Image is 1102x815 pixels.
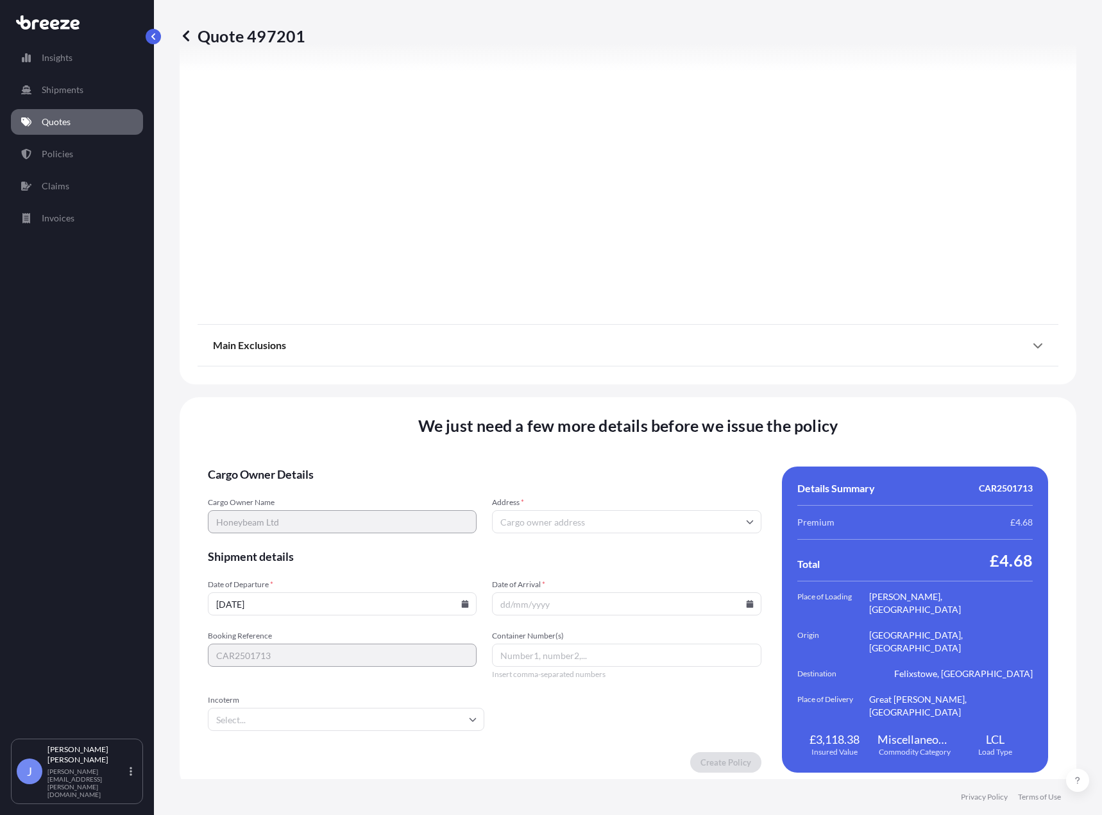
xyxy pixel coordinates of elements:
[27,765,32,778] span: J
[797,590,869,616] span: Place of Loading
[492,579,761,590] span: Date of Arrival
[11,173,143,199] a: Claims
[492,592,761,615] input: dd/mm/yyyy
[492,644,761,667] input: Number1, number2,...
[811,747,858,757] span: Insured Value
[208,579,477,590] span: Date of Departure
[208,497,477,508] span: Cargo Owner Name
[894,667,1033,680] span: Felixstowe, [GEOGRAPHIC_DATA]
[797,482,875,495] span: Details Summary
[1018,792,1061,802] a: Terms of Use
[869,590,1033,616] span: [PERSON_NAME], [GEOGRAPHIC_DATA]
[990,550,1033,570] span: £4.68
[213,330,1043,361] div: Main Exclusions
[810,732,860,747] span: £3,118.38
[208,549,761,564] span: Shipment details
[47,768,127,798] p: [PERSON_NAME][EMAIL_ADDRESS][PERSON_NAME][DOMAIN_NAME]
[42,51,72,64] p: Insights
[208,644,477,667] input: Your internal reference
[213,339,286,352] span: Main Exclusions
[208,695,484,705] span: Incoterm
[877,732,953,747] span: Miscellaneous Manufactured Articles
[42,180,69,193] p: Claims
[979,482,1033,495] span: CAR2501713
[797,516,835,529] span: Premium
[208,708,484,731] input: Select...
[492,497,761,508] span: Address
[208,467,761,482] span: Cargo Owner Details
[11,77,143,103] a: Shipments
[797,629,869,655] span: Origin
[208,631,477,641] span: Booking Reference
[208,592,477,615] input: dd/mm/yyyy
[797,558,820,570] span: Total
[1010,516,1033,529] span: £4.68
[879,747,951,757] span: Commodity Category
[492,669,761,680] span: Insert comma-separated numbers
[11,45,143,71] a: Insights
[986,732,1005,747] span: LCL
[180,26,305,46] p: Quote 497201
[11,141,143,167] a: Policies
[418,415,838,436] span: We just need a few more details before we issue the policy
[978,747,1012,757] span: Load Type
[42,212,74,225] p: Invoices
[700,756,751,769] p: Create Policy
[492,631,761,641] span: Container Number(s)
[11,109,143,135] a: Quotes
[961,792,1008,802] a: Privacy Policy
[42,116,71,128] p: Quotes
[869,629,1033,655] span: [GEOGRAPHIC_DATA], [GEOGRAPHIC_DATA]
[47,744,127,765] p: [PERSON_NAME] [PERSON_NAME]
[42,83,83,96] p: Shipments
[797,693,869,719] span: Place of Delivery
[869,693,1033,719] span: Great [PERSON_NAME], [GEOGRAPHIC_DATA]
[42,148,73,160] p: Policies
[11,205,143,231] a: Invoices
[690,752,761,773] button: Create Policy
[797,667,869,680] span: Destination
[492,510,761,533] input: Cargo owner address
